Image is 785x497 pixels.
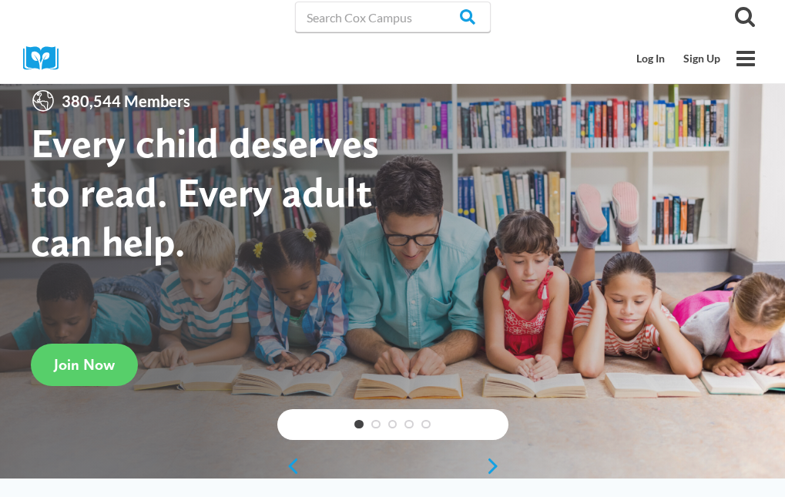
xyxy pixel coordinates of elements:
[674,44,730,73] a: Sign Up
[421,420,431,429] a: 5
[277,451,508,482] div: content slider buttons
[627,44,674,73] a: Log In
[55,89,196,113] span: 380,544 Members
[31,344,138,386] a: Join Now
[404,420,414,429] a: 4
[23,46,69,70] img: Cox Campus
[388,420,398,429] a: 3
[295,2,491,32] input: Search Cox Campus
[371,420,381,429] a: 2
[354,420,364,429] a: 1
[627,44,730,73] nav: Secondary Mobile Navigation
[277,457,300,475] a: previous
[485,457,508,475] a: next
[31,118,379,265] strong: Every child deserves to read. Every adult can help.
[54,355,115,374] span: Join Now
[730,42,762,75] button: Open menu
